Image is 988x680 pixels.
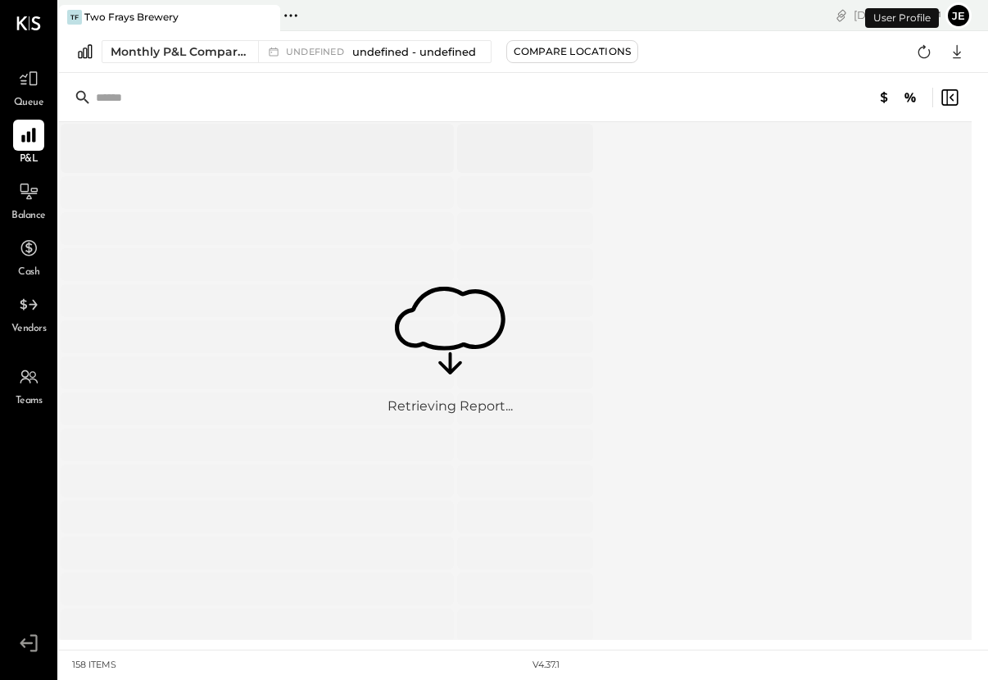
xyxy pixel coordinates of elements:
div: v 4.37.1 [533,659,560,672]
a: Vendors [1,289,57,337]
a: Balance [1,176,57,224]
button: Monthly P&L Comparison undefinedundefined - undefined [102,40,492,63]
div: User Profile [865,8,939,28]
button: je [945,2,972,29]
button: Compare Locations [506,40,638,63]
span: undefined - undefined [352,44,476,60]
a: P&L [1,120,57,167]
div: Compare Locations [514,44,631,58]
span: Cash [18,265,39,280]
span: Balance [11,209,46,224]
span: undefined [286,48,348,57]
div: TF [67,10,82,25]
div: copy link [833,7,850,24]
div: Retrieving Report... [387,397,513,416]
a: Queue [1,63,57,111]
a: Teams [1,361,57,409]
div: [DATE] [854,7,941,23]
a: Cash [1,233,57,280]
span: Teams [16,394,43,409]
span: Queue [14,96,44,111]
span: P&L [20,152,39,167]
span: Vendors [11,322,47,337]
div: Monthly P&L Comparison [111,43,248,60]
div: 158 items [72,659,116,672]
div: Two Frays Brewery [84,10,179,24]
